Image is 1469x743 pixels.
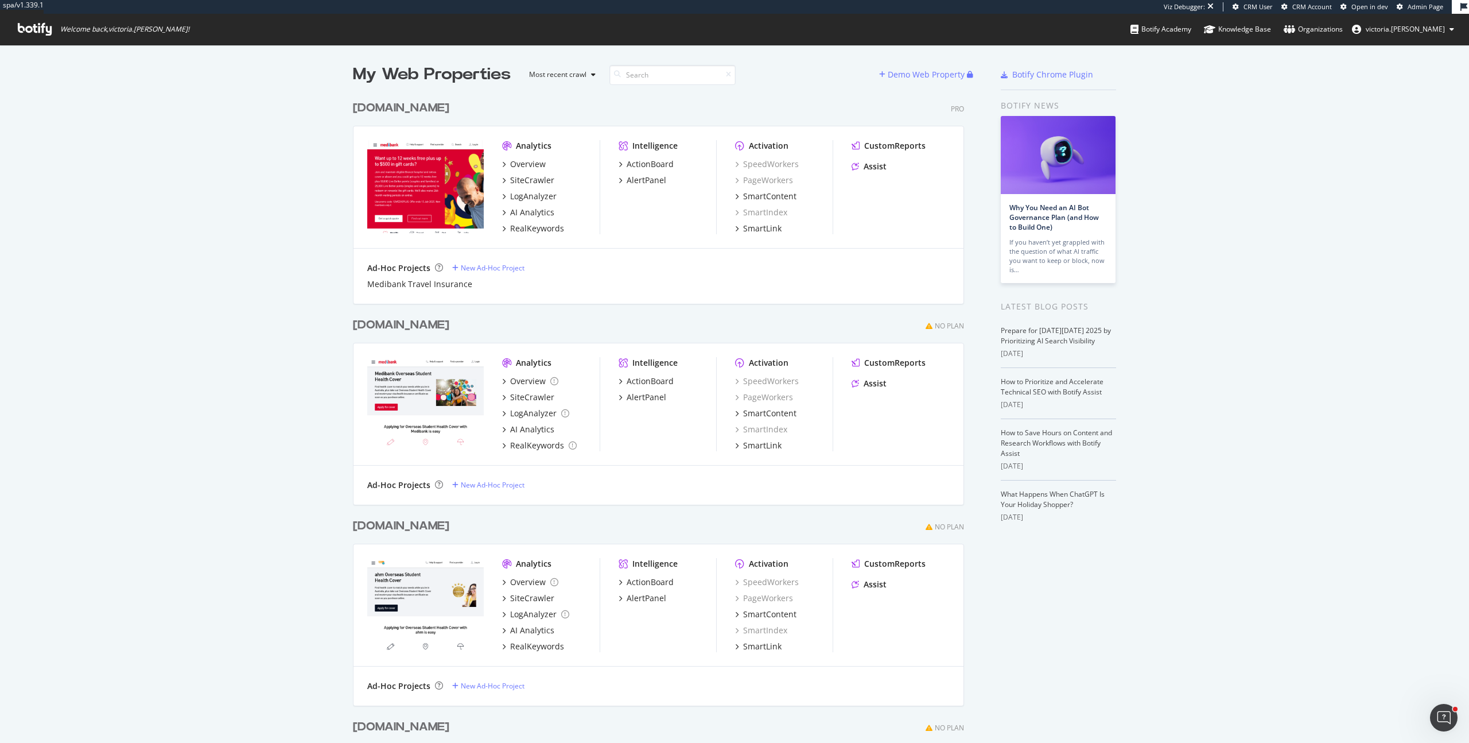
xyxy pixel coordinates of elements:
[502,424,554,435] a: AI Analytics
[852,161,887,172] a: Assist
[743,641,782,652] div: SmartLink
[1284,14,1343,45] a: Organizations
[1012,69,1093,80] div: Botify Chrome Plugin
[1001,69,1093,80] a: Botify Chrome Plugin
[735,223,782,234] a: SmartLink
[735,158,799,170] a: SpeedWorkers
[510,223,564,234] div: RealKeywords
[529,71,586,78] div: Most recent crawl
[735,408,796,419] a: SmartContent
[864,558,926,570] div: CustomReports
[879,65,967,84] button: Demo Web Property
[743,191,796,202] div: SmartContent
[879,69,967,79] a: Demo Web Property
[461,681,524,691] div: New Ad-Hoc Project
[619,376,674,387] a: ActionBoard
[735,576,799,588] div: SpeedWorkers
[510,191,557,202] div: LogAnalyzer
[516,558,551,570] div: Analytics
[735,609,796,620] a: SmartContent
[1243,2,1273,11] span: CRM User
[632,357,678,369] div: Intelligence
[627,175,666,186] div: AlertPanel
[510,641,564,652] div: RealKeywords
[852,357,926,369] a: CustomReports
[735,207,787,218] a: SmartIndex
[864,140,926,152] div: CustomReports
[520,65,600,84] button: Most recent crawl
[735,175,793,186] a: PageWorkers
[502,576,558,588] a: Overview
[627,158,674,170] div: ActionBoard
[502,191,557,202] a: LogAnalyzer
[510,576,546,588] div: Overview
[1233,2,1273,11] a: CRM User
[1130,14,1191,45] a: Botify Academy
[60,25,189,34] span: Welcome back, victoria.[PERSON_NAME] !
[353,100,449,117] div: [DOMAIN_NAME]
[1001,400,1116,410] div: [DATE]
[367,479,430,491] div: Ad-Hoc Projects
[735,376,799,387] a: SpeedWorkers
[502,207,554,218] a: AI Analytics
[510,593,554,604] div: SiteCrawler
[353,719,449,736] div: [DOMAIN_NAME]
[852,579,887,590] a: Assist
[619,593,666,604] a: AlertPanel
[743,609,796,620] div: SmartContent
[1001,512,1116,523] div: [DATE]
[632,140,678,152] div: Intelligence
[1351,2,1388,11] span: Open in dev
[627,376,674,387] div: ActionBoard
[1366,24,1445,34] span: victoria.wong
[502,392,554,403] a: SiteCrawler
[502,625,554,636] a: AI Analytics
[510,424,554,435] div: AI Analytics
[516,140,551,152] div: Analytics
[743,408,796,419] div: SmartContent
[864,357,926,369] div: CustomReports
[353,100,454,117] a: [DOMAIN_NAME]
[619,175,666,186] a: AlertPanel
[735,625,787,636] a: SmartIndex
[502,158,546,170] a: Overview
[367,357,484,450] img: Medibankoshc.com.au
[1397,2,1443,11] a: Admin Page
[510,207,554,218] div: AI Analytics
[1001,461,1116,471] div: [DATE]
[1164,2,1205,11] div: Viz Debugger:
[749,140,788,152] div: Activation
[1130,24,1191,35] div: Botify Academy
[353,317,449,334] div: [DOMAIN_NAME]
[510,175,554,186] div: SiteCrawler
[1284,24,1343,35] div: Organizations
[510,408,557,419] div: LogAnalyzer
[735,641,782,652] a: SmartLink
[1292,2,1332,11] span: CRM Account
[367,262,430,274] div: Ad-Hoc Projects
[619,576,674,588] a: ActionBoard
[1001,489,1105,509] a: What Happens When ChatGPT Is Your Holiday Shopper?
[627,593,666,604] div: AlertPanel
[1430,704,1458,732] iframe: Intercom live chat
[743,440,782,451] div: SmartLink
[502,408,569,419] a: LogAnalyzer
[510,440,564,451] div: RealKeywords
[1408,2,1443,11] span: Admin Page
[367,140,484,233] img: Medibank.com.au
[735,440,782,451] a: SmartLink
[502,223,564,234] a: RealKeywords
[735,424,787,435] a: SmartIndex
[1001,99,1116,112] div: Botify news
[516,357,551,369] div: Analytics
[1001,377,1103,397] a: How to Prioritize and Accelerate Technical SEO with Botify Assist
[1343,20,1463,38] button: victoria.[PERSON_NAME]
[852,378,887,389] a: Assist
[627,576,674,588] div: ActionBoard
[735,593,793,604] a: PageWorkers
[502,376,558,387] a: Overview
